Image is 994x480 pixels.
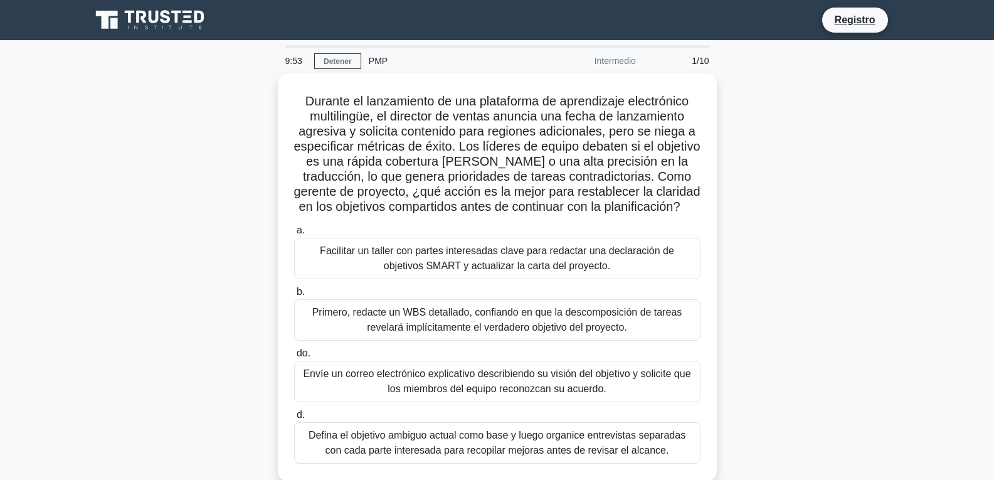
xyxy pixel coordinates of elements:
font: do. [297,348,310,358]
font: Primero, redacte un WBS detallado, confiando en que la descomposición de tareas revelará implícit... [312,307,682,333]
font: 9:53 [285,56,302,66]
font: b. [297,286,305,297]
font: 1/10 [692,56,709,66]
a: Registro [827,12,883,28]
font: Intermedio [595,56,636,66]
font: Envíe un correo electrónico explicativo describiendo su visión del objetivo y solicite que los mi... [303,368,690,394]
font: a. [297,225,305,235]
font: d. [297,409,305,420]
font: Detener [324,57,352,66]
font: Defina el objetivo ambiguo actual como base y luego organice entrevistas separadas con cada parte... [309,430,685,456]
font: Facilitar un taller con partes interesadas clave para redactar una declaración de objetivos SMART... [320,245,674,271]
a: Detener [314,53,361,69]
font: Registro [835,14,875,25]
font: Durante el lanzamiento de una plataforma de aprendizaje electrónico multilingüe, el director de v... [293,94,700,213]
font: PMP [369,56,388,66]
